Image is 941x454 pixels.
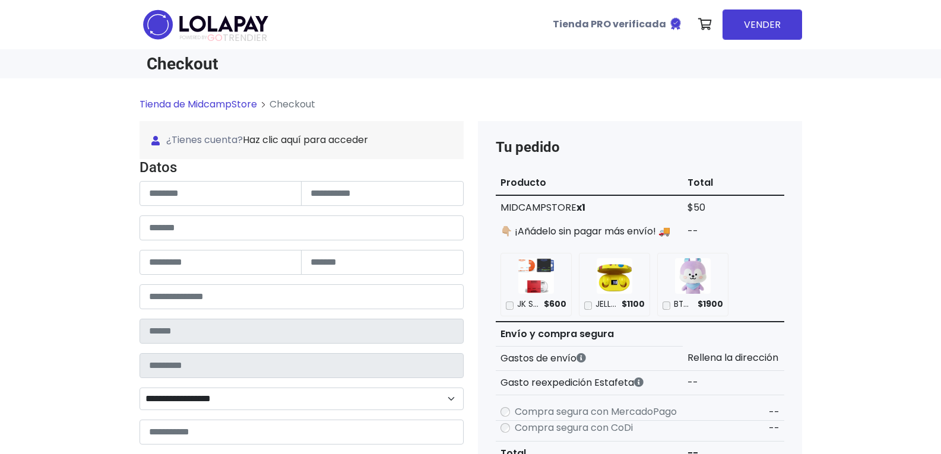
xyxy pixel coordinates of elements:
[207,31,223,45] span: GO
[723,9,802,40] a: VENDER
[597,258,632,294] img: JELLY CANDY BLUETOOTH EARPHONE VER 1
[515,405,677,419] label: Compra segura con MercadoPago
[576,353,586,363] i: Los gastos de envío dependen de códigos postales. ¡Te puedes llevar más productos en un solo envío !
[518,258,554,294] img: JK SINGLE CD SET
[496,195,683,220] td: MIDCAMPSTORE
[683,195,784,220] td: $50
[496,322,683,347] th: Envío y compra segura
[496,220,683,243] td: 👇🏼 ¡Añádelo sin pagar más envío! 🚚
[517,299,540,310] p: JK SINGLE CD SET
[147,54,464,74] h1: Checkout
[180,33,267,43] span: TRENDIER
[683,370,784,395] td: --
[576,201,585,214] strong: x1
[769,405,780,419] span: --
[675,258,711,294] img: BT21 INSIDE MANG HUG DOLL
[257,97,315,112] li: Checkout
[544,299,566,310] span: $600
[683,220,784,243] td: --
[553,17,666,31] b: Tienda PRO verificada
[140,97,257,111] a: Tienda de MidcampStore
[140,97,802,121] nav: breadcrumb
[698,299,723,310] span: $1900
[140,6,272,43] img: logo
[683,171,784,195] th: Total
[674,299,693,310] p: BT21 INSIDE MANG HUG DOLL
[622,299,645,310] span: $1100
[180,34,207,41] span: POWERED BY
[515,421,633,435] label: Compra segura con CoDi
[634,377,644,387] i: Estafeta cobra este monto extra por ser un CP de difícil acceso
[683,346,784,370] td: Rellena la dirección
[668,17,683,31] img: Tienda verificada
[595,299,617,310] p: JELLY CANDY BLUETOOTH EARPHONE VER 1
[769,421,780,435] span: --
[496,171,683,195] th: Producto
[243,133,368,147] a: Haz clic aquí para acceder
[140,159,464,176] h4: Datos
[151,133,452,147] span: ¿Tienes cuenta?
[496,346,683,370] th: Gastos de envío
[496,139,784,156] h4: Tu pedido
[496,370,683,395] th: Gasto reexpedición Estafeta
